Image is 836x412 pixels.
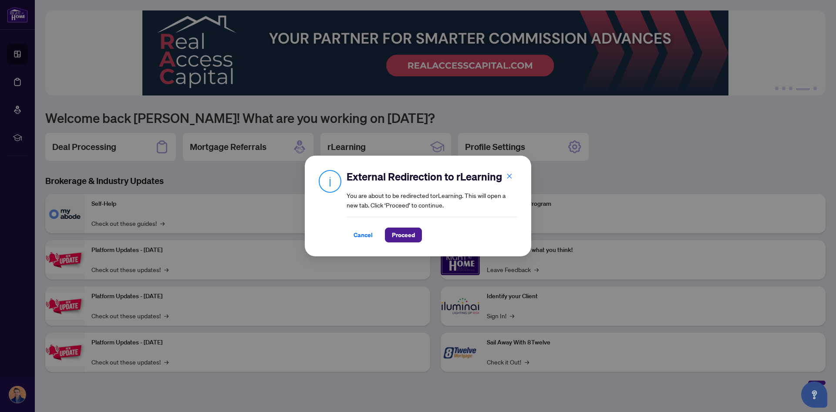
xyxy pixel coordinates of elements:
div: You are about to be redirected to rLearning . This will open a new tab. Click ‘Proceed’ to continue. [347,170,517,242]
span: close [506,173,512,179]
span: Cancel [354,228,373,242]
img: Info Icon [319,170,341,193]
h2: External Redirection to rLearning [347,170,517,184]
button: Open asap [801,381,827,408]
button: Cancel [347,228,380,242]
button: Proceed [385,228,422,242]
span: Proceed [392,228,415,242]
